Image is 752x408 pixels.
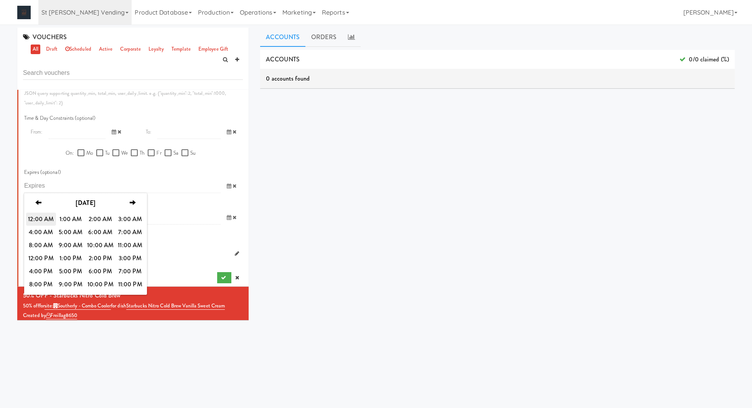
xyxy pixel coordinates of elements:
input: Th [131,150,140,156]
span: 11:00 AM [115,239,145,252]
a: site:Southerly - Combo Cooler [45,302,111,310]
span: 5:00 PM [56,265,86,278]
a: scheduled [63,45,93,54]
span: 2:00 PM [86,252,115,265]
span: 5:00 AM [56,226,86,239]
div: 0 accounts found [260,69,735,88]
label: Th [131,149,145,158]
span: for dish [111,302,225,310]
label: On: [66,149,74,158]
input: Tu [96,150,105,156]
span: Created by [23,312,77,319]
input: We [112,150,121,156]
span: 9:00 AM [56,239,86,252]
a: active [97,45,115,54]
span: 11:00 PM [115,278,145,291]
a: freillag8650 [46,312,77,319]
div: 50% OFF - Starbucks Nitro Cold Brew [23,290,121,301]
input: Fr [148,150,157,156]
span: 1:00 PM [56,252,86,265]
label: We [112,149,128,158]
label: Mo [78,149,93,158]
a: Starbucks Nitro Cold Brew Vanilla Sweet Cream [126,302,225,310]
span: for [39,302,111,310]
a: draft [44,45,59,54]
input: Mo [78,150,86,156]
a: Accounts [260,28,305,47]
div: 50% off [23,301,243,311]
span: 7:00 AM [115,226,145,239]
span: 10:00 AM [86,239,115,252]
span: 7:00 PM [115,265,145,278]
input: Sa [165,150,173,156]
a: loyalty [147,45,166,54]
span: 6:00 AM [86,226,115,239]
span: 2:00 AM [86,213,115,226]
span: To: [139,125,157,139]
span: From: [24,125,49,139]
label: Fr [148,149,161,158]
span: 0/0 claimed (%) [679,54,729,65]
span: VOUCHERS [23,33,67,41]
label: Expires (optional) [24,168,61,177]
a: employee gift [196,45,230,54]
span: ACCOUNTS [266,55,300,64]
input: Su [181,150,190,156]
span: 3:00 PM [115,252,145,265]
span: 8:00 PM [26,278,56,291]
img: Micromart [17,6,31,19]
span: 12:00 AM [26,213,56,226]
span: 4:00 PM [26,265,56,278]
a: all [31,45,40,54]
label: Tu [96,149,109,158]
label: Su [181,149,195,158]
span: 12:00 PM [26,252,56,265]
li: 50% OFF - Starbucks Nitro Cold Brew50% offforsite:Southerly - Combo Coolerfor dishStarbucks Nitro... [17,287,249,333]
span: 6:00 PM [86,265,115,278]
small: JSON query supporting quantity_min, total_min, user_daily_limit. e.g. {"quantity_min":2, "total_m... [24,90,226,106]
input: Expires [24,179,221,193]
span: 3:00 AM [115,213,145,226]
span: 9:00 PM [56,278,86,291]
span: 1:00 AM [56,213,86,226]
a: corporate [118,45,143,54]
a: ORDERS [305,28,342,47]
span: 8:00 AM [26,239,56,252]
input: Search vouchers [23,66,243,80]
th: [DATE] [52,195,119,211]
span: 4:00 AM [26,226,56,239]
label: Sa [165,149,178,158]
span: 10:00 PM [86,278,115,291]
a: template [170,45,193,54]
label: Time & Day Constraints (optional) [24,114,96,123]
